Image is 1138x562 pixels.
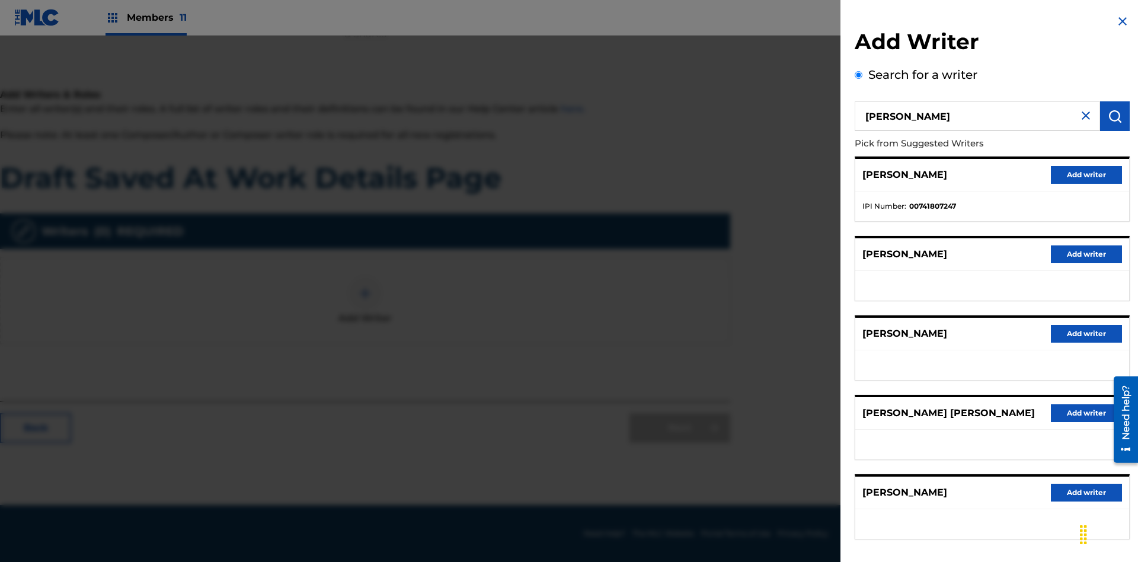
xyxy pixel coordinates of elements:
img: Top Rightsholders [106,11,120,25]
p: [PERSON_NAME] [862,247,947,261]
img: close [1079,108,1093,123]
p: [PERSON_NAME] [862,168,947,182]
img: Search Works [1108,109,1122,123]
p: [PERSON_NAME] [862,327,947,341]
span: IPI Number : [862,201,906,212]
button: Add writer [1051,245,1122,263]
iframe: Chat Widget [1079,505,1138,562]
strong: 00741807247 [909,201,956,212]
div: Drag [1074,517,1093,553]
p: [PERSON_NAME] [862,486,947,500]
button: Add writer [1051,325,1122,343]
span: Members [127,11,187,24]
button: Add writer [1051,484,1122,502]
input: Search writer's name or IPI Number [855,101,1100,131]
label: Search for a writer [868,68,977,82]
button: Add writer [1051,166,1122,184]
iframe: Resource Center [1105,372,1138,469]
button: Add writer [1051,404,1122,422]
p: Pick from Suggested Writers [855,131,1062,157]
img: MLC Logo [14,9,60,26]
p: [PERSON_NAME] [PERSON_NAME] [862,406,1035,420]
span: 11 [180,12,187,23]
h2: Add Writer [855,28,1130,59]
